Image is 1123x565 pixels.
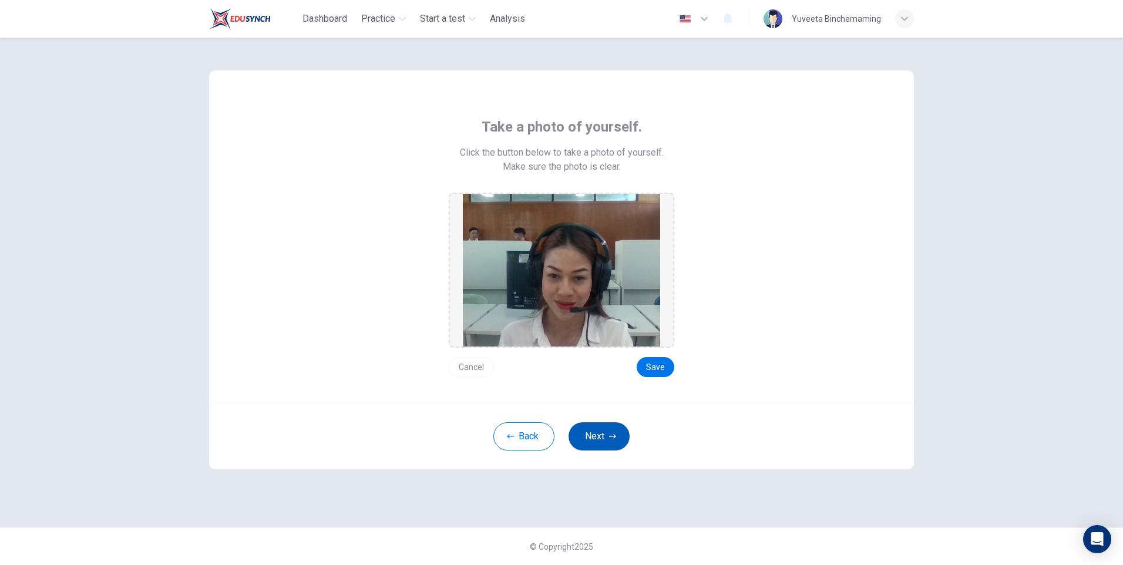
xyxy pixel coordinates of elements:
[490,12,525,26] span: Analysis
[637,357,674,377] button: Save
[569,422,630,450] button: Next
[1083,525,1111,553] div: Open Intercom Messenger
[530,542,593,551] span: © Copyright 2025
[415,8,480,29] button: Start a test
[420,12,465,26] span: Start a test
[460,146,664,160] span: Click the button below to take a photo of yourself.
[463,194,660,347] img: preview screemshot
[209,7,298,31] a: Train Test logo
[449,357,494,377] button: Cancel
[298,8,352,29] button: Dashboard
[357,8,411,29] button: Practice
[792,12,881,26] div: Yuveeta Binchemaming
[678,15,692,23] img: en
[485,8,530,29] button: Analysis
[361,12,395,26] span: Practice
[764,9,782,28] img: Profile picture
[209,7,271,31] img: Train Test logo
[493,422,554,450] button: Back
[482,117,642,136] span: Take a photo of yourself.
[302,12,347,26] span: Dashboard
[503,160,621,174] span: Make sure the photo is clear.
